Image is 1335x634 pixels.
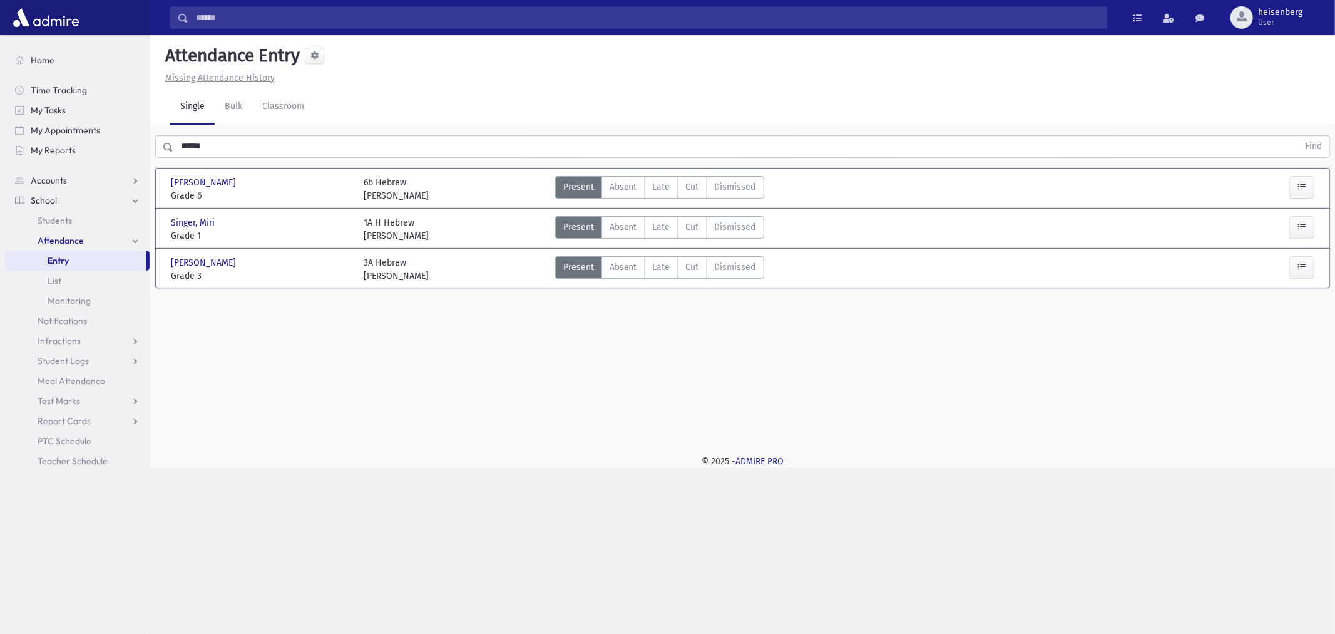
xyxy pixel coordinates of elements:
[31,145,76,156] span: My Reports
[48,295,91,306] span: Monitoring
[31,55,54,66] span: Home
[38,315,87,326] span: Notifications
[5,331,150,351] a: Infractions
[31,85,87,96] span: Time Tracking
[5,251,146,271] a: Entry
[38,355,89,366] span: Student Logs
[38,415,91,427] span: Report Cards
[563,180,594,194] span: Present
[170,90,215,125] a: Single
[5,80,150,100] a: Time Tracking
[5,351,150,371] a: Student Logs
[5,190,150,210] a: School
[686,261,699,274] span: Cut
[5,371,150,391] a: Meal Attendance
[5,100,150,120] a: My Tasks
[715,180,756,194] span: Dismissed
[5,231,150,251] a: Attendance
[715,221,756,234] span: Dismissed
[563,221,594,234] span: Present
[38,235,84,246] span: Attendance
[686,180,699,194] span: Cut
[715,261,756,274] span: Dismissed
[735,456,784,467] a: ADMIRE PRO
[5,391,150,411] a: Test Marks
[555,256,764,283] div: AttTypes
[5,451,150,471] a: Teacher Schedule
[1297,136,1329,157] button: Find
[171,269,351,283] span: Grade 3
[610,221,637,234] span: Absent
[38,375,105,387] span: Meal Attendance
[48,255,69,266] span: Entry
[171,256,238,269] span: [PERSON_NAME]
[215,90,252,125] a: Bulk
[5,411,150,431] a: Report Cards
[38,435,91,447] span: PTC Schedule
[5,210,150,231] a: Students
[653,180,670,194] span: Late
[38,455,108,467] span: Teacher Schedule
[5,50,150,70] a: Home
[188,6,1107,29] input: Search
[252,90,314,125] a: Classroom
[563,261,594,274] span: Present
[171,176,238,189] span: [PERSON_NAME]
[364,216,429,242] div: 1A H Hebrew [PERSON_NAME]
[38,395,80,407] span: Test Marks
[1258,8,1302,18] span: heisenberg
[171,189,351,202] span: Grade 6
[364,256,429,283] div: 3A Hebrew [PERSON_NAME]
[5,311,150,331] a: Notifications
[555,176,764,202] div: AttTypes
[5,271,150,291] a: List
[5,431,150,451] a: PTC Schedule
[38,215,72,226] span: Students
[10,5,82,30] img: AdmirePro
[5,140,150,160] a: My Reports
[31,105,66,116] span: My Tasks
[38,335,81,346] span: Infractions
[31,125,100,136] span: My Appointments
[170,455,1315,468] div: © 2025 -
[364,176,429,202] div: 6b Hebrew [PERSON_NAME]
[48,275,61,286] span: List
[171,216,217,229] span: Singer, Miri
[5,291,150,311] a: Monitoring
[686,221,699,234] span: Cut
[610,180,637,194] span: Absent
[1258,18,1302,28] span: User
[653,221,670,234] span: Late
[5,120,150,140] a: My Appointments
[610,261,637,274] span: Absent
[555,216,764,242] div: AttTypes
[653,261,670,274] span: Late
[31,175,67,186] span: Accounts
[31,195,57,206] span: School
[165,73,275,83] u: Missing Attendance History
[160,73,275,83] a: Missing Attendance History
[171,229,351,242] span: Grade 1
[5,170,150,190] a: Accounts
[160,45,300,66] h5: Attendance Entry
